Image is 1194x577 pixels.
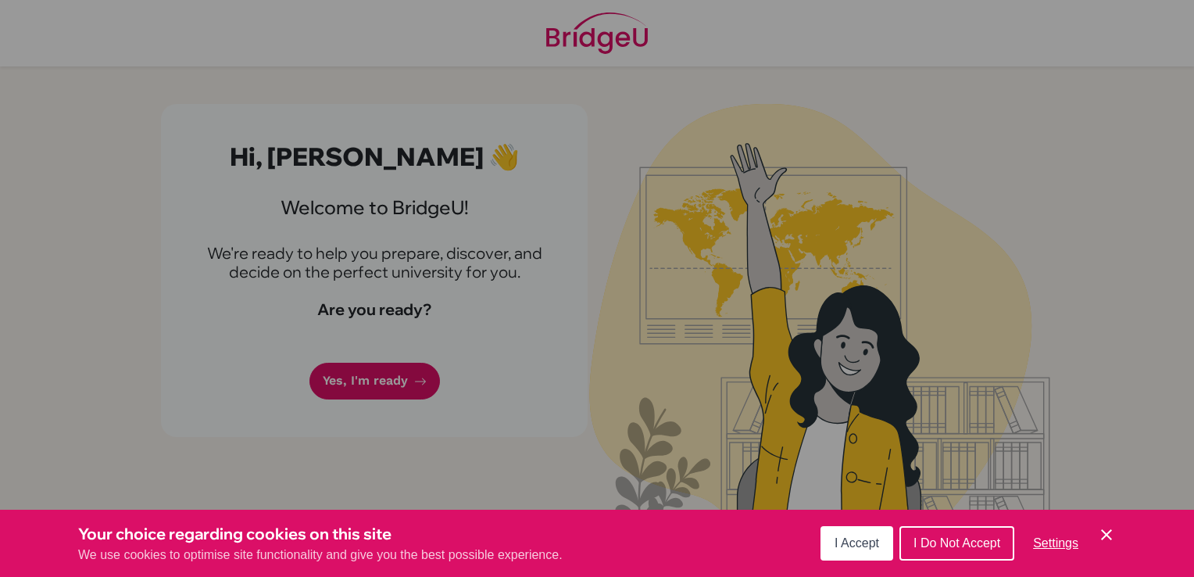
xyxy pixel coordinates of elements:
button: I Accept [820,526,893,561]
span: I Accept [835,536,879,550]
p: We use cookies to optimise site functionality and give you the best possible experience. [78,546,563,564]
span: I Do Not Accept [913,536,1000,550]
button: Save and close [1097,525,1116,544]
button: Settings [1021,528,1091,559]
h3: Your choice regarding cookies on this site [78,522,563,546]
button: I Do Not Accept [899,526,1014,561]
span: Settings [1033,536,1078,550]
